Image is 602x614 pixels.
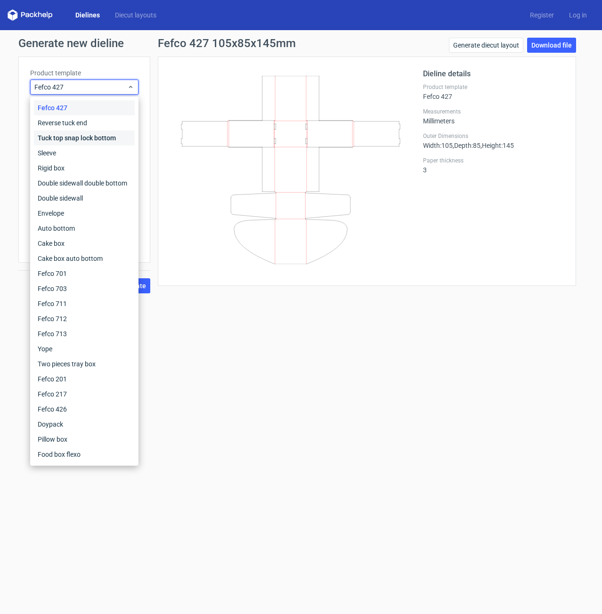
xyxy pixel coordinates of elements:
[34,326,135,341] div: Fefco 713
[34,191,135,206] div: Double sidewall
[34,372,135,387] div: Fefco 201
[34,236,135,251] div: Cake box
[34,115,135,130] div: Reverse tuck end
[34,100,135,115] div: Fefco 427
[561,10,594,20] a: Log in
[423,108,564,125] div: Millimeters
[34,82,127,92] span: Fefco 427
[34,447,135,462] div: Food box flexo
[34,311,135,326] div: Fefco 712
[453,142,480,149] span: , Depth : 85
[34,176,135,191] div: Double sidewall double bottom
[34,417,135,432] div: Doypack
[449,38,523,53] a: Generate diecut layout
[30,68,138,78] label: Product template
[423,157,564,174] div: 3
[34,251,135,266] div: Cake box auto bottom
[34,432,135,447] div: Pillow box
[423,83,564,100] div: Fefco 427
[34,356,135,372] div: Two pieces tray box
[34,130,135,145] div: Tuck top snap lock bottom
[34,402,135,417] div: Fefco 426
[423,68,564,80] h2: Dieline details
[34,387,135,402] div: Fefco 217
[34,266,135,281] div: Fefco 701
[480,142,514,149] span: , Height : 145
[423,83,564,91] label: Product template
[34,206,135,221] div: Envelope
[423,142,453,149] span: Width : 105
[18,38,584,49] h1: Generate new dieline
[34,145,135,161] div: Sleeve
[34,341,135,356] div: Yope
[68,10,107,20] a: Dielines
[34,281,135,296] div: Fefco 703
[158,38,296,49] h1: Fefco 427 105x85x145mm
[34,296,135,311] div: Fefco 711
[423,108,564,115] label: Measurements
[522,10,561,20] a: Register
[527,38,576,53] a: Download file
[34,221,135,236] div: Auto bottom
[34,161,135,176] div: Rigid box
[107,10,164,20] a: Diecut layouts
[423,157,564,164] label: Paper thickness
[423,132,564,140] label: Outer Dimensions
